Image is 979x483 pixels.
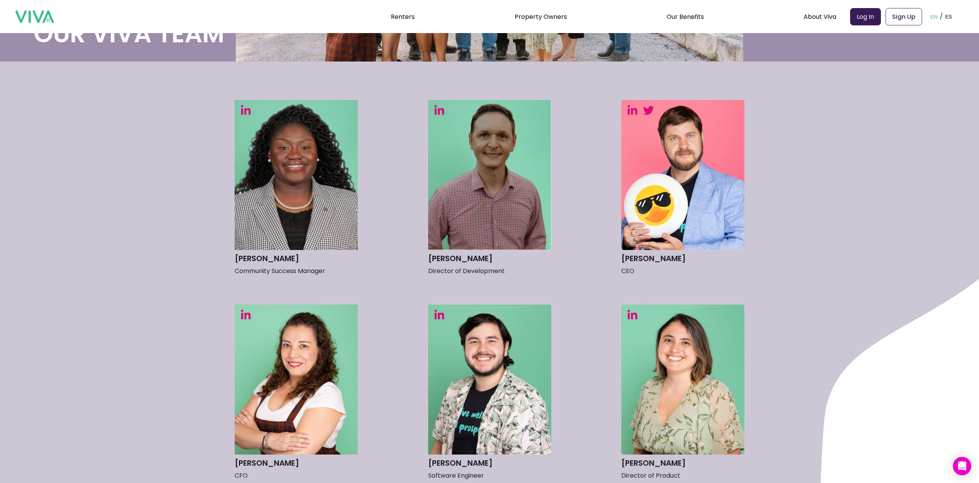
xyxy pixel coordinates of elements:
a: Sign Up [886,8,922,25]
p: Director of Product [621,470,744,481]
a: Log In [850,8,881,25]
img: LinkedIn [434,105,445,115]
img: LinkedIn [240,105,251,115]
img: viva [15,10,54,23]
h3: [PERSON_NAME] [621,252,744,265]
div: About Viva [804,7,836,26]
img: Headshot of Selene Benavides in green background [235,305,358,455]
p: Software Engineer [428,470,551,481]
img: LinkedIn [627,309,638,320]
a: Property Owners [515,12,567,21]
h3: [PERSON_NAME] [235,456,358,470]
img: Headshot of Karina Gutierrez in green background [621,305,744,455]
img: LinkedIn [240,309,251,320]
h3: [PERSON_NAME] [428,252,551,265]
p: Community Success Manager [235,265,358,277]
p: CEO [621,265,744,277]
img: Twitter [643,105,654,116]
h3: [PERSON_NAME] [621,456,744,470]
p: / [940,11,943,22]
p: Director of Development [428,265,551,277]
img: LinkedIn [627,105,638,115]
img: Headshot of Gabriel Cruz in green background [428,305,551,455]
p: CFO [235,470,358,481]
img: Headshot of Rachel Adetokunbo in green background [235,100,358,250]
img: LinkedIn [434,309,445,320]
button: ES [943,5,954,28]
img: Headshot of Seth Alexander in green background [428,100,551,250]
h3: [PERSON_NAME] [235,252,358,265]
div: Open Intercom Messenger [953,457,971,475]
div: Our Benefits [667,7,704,26]
button: EN [928,5,940,28]
a: Renters [391,12,415,21]
h3: [PERSON_NAME] [428,456,551,470]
